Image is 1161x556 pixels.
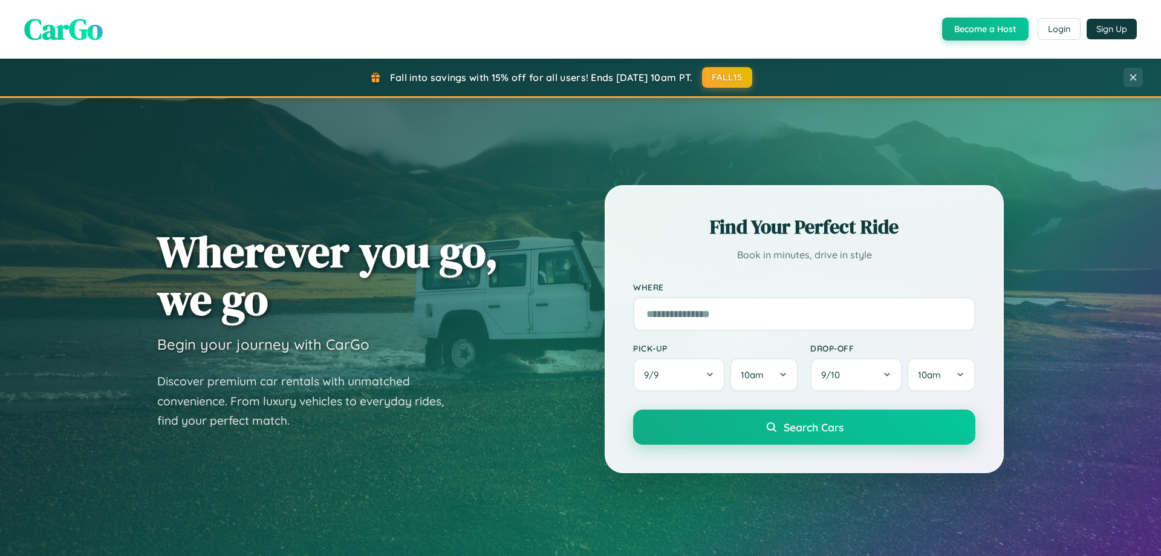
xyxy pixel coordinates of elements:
[784,420,844,434] span: Search Cars
[633,246,975,264] p: Book in minutes, drive in style
[644,369,665,381] span: 9 / 9
[907,358,975,391] button: 10am
[633,410,975,445] button: Search Cars
[24,9,103,49] span: CarGo
[810,358,902,391] button: 9/10
[633,214,975,240] h2: Find Your Perfect Ride
[942,18,1029,41] button: Become a Host
[1038,18,1081,40] button: Login
[633,343,798,353] label: Pick-up
[633,358,725,391] button: 9/9
[633,282,975,292] label: Where
[741,369,764,381] span: 10am
[390,71,693,83] span: Fall into savings with 15% off for all users! Ends [DATE] 10am PT.
[157,227,498,323] h1: Wherever you go, we go
[821,369,846,381] span: 9 / 10
[157,371,460,431] p: Discover premium car rentals with unmatched convenience. From luxury vehicles to everyday rides, ...
[810,343,975,353] label: Drop-off
[702,67,753,88] button: FALL15
[1087,19,1137,39] button: Sign Up
[157,335,369,353] h3: Begin your journey with CarGo
[918,369,941,381] span: 10am
[730,358,798,391] button: 10am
